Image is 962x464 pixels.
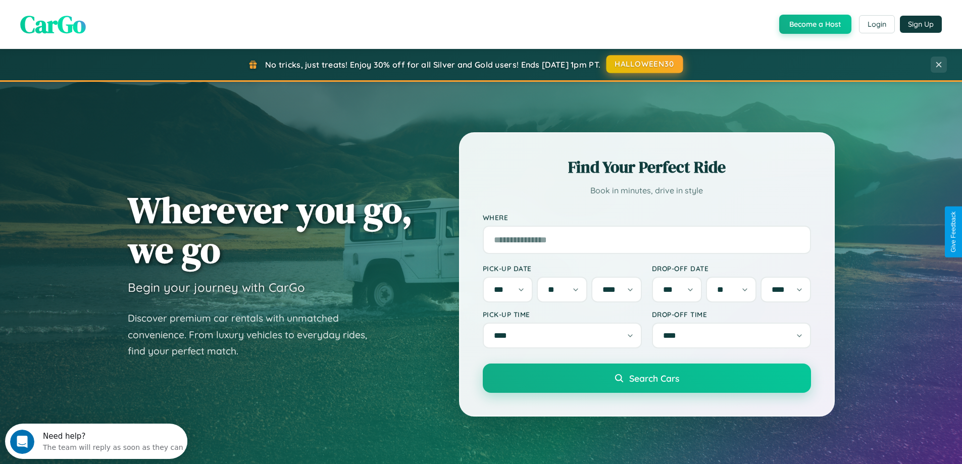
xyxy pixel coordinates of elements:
[10,430,34,454] iframe: Intercom live chat
[128,280,305,295] h3: Begin your journey with CarGo
[128,310,380,359] p: Discover premium car rentals with unmatched convenience. From luxury vehicles to everyday rides, ...
[859,15,895,33] button: Login
[38,17,178,27] div: The team will reply as soon as they can
[900,16,942,33] button: Sign Up
[483,364,811,393] button: Search Cars
[779,15,851,34] button: Become a Host
[4,4,188,32] div: Open Intercom Messenger
[265,60,600,70] span: No tricks, just treats! Enjoy 30% off for all Silver and Gold users! Ends [DATE] 1pm PT.
[483,156,811,178] h2: Find Your Perfect Ride
[652,310,811,319] label: Drop-off Time
[38,9,178,17] div: Need help?
[629,373,679,384] span: Search Cars
[652,264,811,273] label: Drop-off Date
[483,264,642,273] label: Pick-up Date
[950,212,957,252] div: Give Feedback
[483,183,811,198] p: Book in minutes, drive in style
[128,190,413,270] h1: Wherever you go, we go
[5,424,187,459] iframe: Intercom live chat discovery launcher
[483,310,642,319] label: Pick-up Time
[483,213,811,222] label: Where
[20,8,86,41] span: CarGo
[606,55,683,73] button: HALLOWEEN30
